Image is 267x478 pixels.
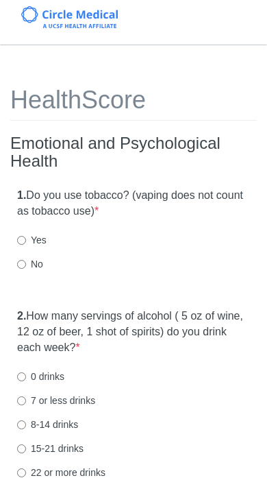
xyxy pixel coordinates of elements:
[17,444,26,453] input: 15-21 drinks
[17,236,26,245] input: Yes
[17,418,78,431] label: 8-14 drinks
[17,396,26,405] input: 7 or less drinks
[17,442,84,455] label: 15-21 drinks
[21,6,118,28] img: Circle Medical Logo
[17,468,26,477] input: 22 or more drinks
[17,370,64,383] label: 0 drinks
[17,260,26,269] input: No
[17,372,26,381] input: 0 drinks
[17,257,43,271] label: No
[10,86,257,121] h1: HealthScore
[17,420,26,429] input: 8-14 drinks
[17,309,250,356] label: How many servings of ​alcohol ​( 5 oz of wine, 12 oz of beer, 1 shot of spirits) do you drink eac...
[17,188,250,219] label: Do you use ​tobacco?​ (vaping does not count as tobacco use)
[17,310,26,322] strong: 2.
[10,134,257,171] h2: Emotional and Psychological Health
[17,189,26,201] strong: 1.
[17,233,47,247] label: Yes
[17,394,95,407] label: 7 or less drinks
